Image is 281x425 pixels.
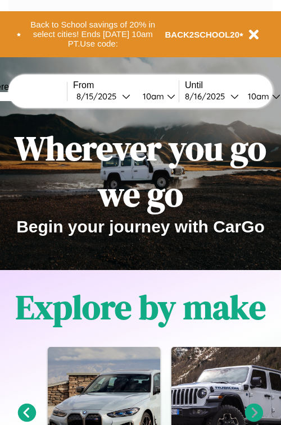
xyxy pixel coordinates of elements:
h1: Explore by make [16,284,266,330]
button: 8/15/2025 [73,90,134,102]
button: 10am [134,90,179,102]
div: 10am [137,91,167,102]
label: From [73,80,179,90]
button: Back to School savings of 20% in select cities! Ends [DATE] 10am PT.Use code: [21,17,165,52]
b: BACK2SCHOOL20 [165,30,240,39]
div: 10am [242,91,272,102]
div: 8 / 15 / 2025 [76,91,122,102]
div: 8 / 16 / 2025 [185,91,230,102]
